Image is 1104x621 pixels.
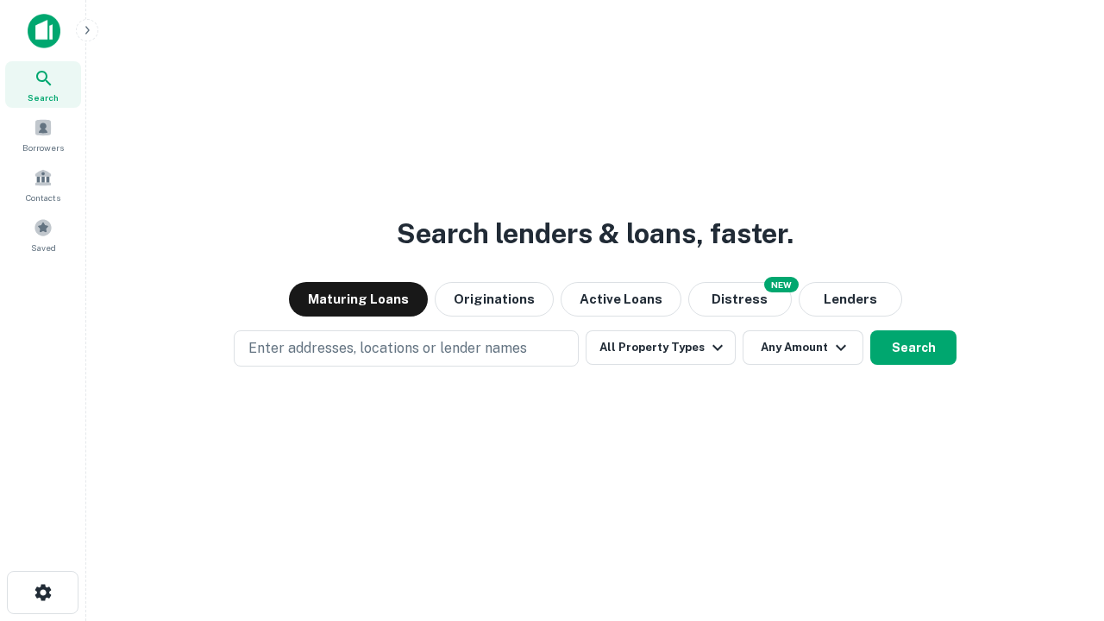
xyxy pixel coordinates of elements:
[435,282,554,317] button: Originations
[586,330,736,365] button: All Property Types
[397,213,793,254] h3: Search lenders & loans, faster.
[26,191,60,204] span: Contacts
[1018,483,1104,566] iframe: Chat Widget
[561,282,681,317] button: Active Loans
[22,141,64,154] span: Borrowers
[799,282,902,317] button: Lenders
[688,282,792,317] button: Search distressed loans with lien and other non-mortgage details.
[248,338,527,359] p: Enter addresses, locations or lender names
[743,330,863,365] button: Any Amount
[289,282,428,317] button: Maturing Loans
[28,91,59,104] span: Search
[31,241,56,254] span: Saved
[5,61,81,108] a: Search
[5,211,81,258] a: Saved
[5,161,81,208] a: Contacts
[28,14,60,48] img: capitalize-icon.png
[5,111,81,158] a: Borrowers
[234,330,579,367] button: Enter addresses, locations or lender names
[764,277,799,292] div: NEW
[870,330,957,365] button: Search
